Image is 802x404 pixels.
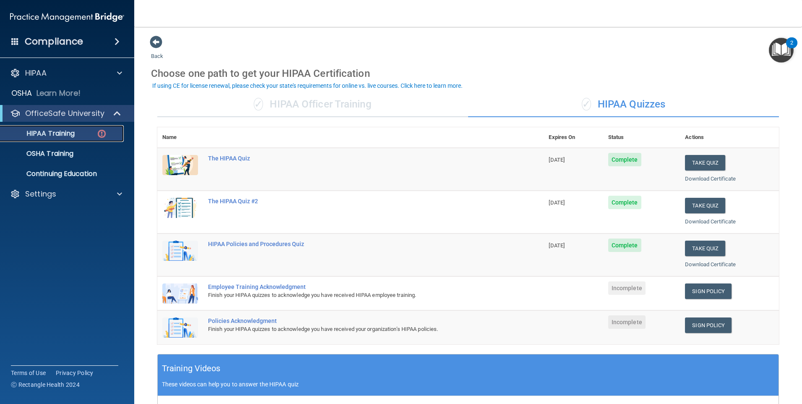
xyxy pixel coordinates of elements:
h4: Compliance [25,36,83,47]
span: Complete [608,239,641,252]
p: OfficeSafe University [25,108,104,118]
p: These videos can help you to answer the HIPAA quiz [162,381,774,388]
span: [DATE] [549,199,565,206]
a: Terms of Use [11,369,46,377]
p: OSHA Training [5,150,73,158]
span: Incomplete [608,281,646,295]
a: HIPAA [10,68,122,78]
a: Download Certificate [685,261,736,268]
th: Actions [680,127,779,148]
th: Name [157,127,203,148]
img: danger-circle.6113f641.png [96,129,107,139]
a: Sign Policy [685,283,732,299]
div: 2 [790,43,793,54]
p: Continuing Education [5,170,120,178]
span: ✓ [254,98,263,110]
button: Open Resource Center, 2 new notifications [769,38,794,63]
div: Finish your HIPAA quizzes to acknowledge you have received HIPAA employee training. [208,290,502,300]
span: Complete [608,196,641,209]
th: Status [603,127,680,148]
div: Policies Acknowledgment [208,317,502,324]
div: Employee Training Acknowledgment [208,283,502,290]
div: HIPAA Quizzes [468,92,779,117]
a: Settings [10,189,122,199]
div: The HIPAA Quiz #2 [208,198,502,205]
div: If using CE for license renewal, please check your state's requirements for online vs. live cours... [152,83,463,89]
a: Back [151,43,163,59]
p: OSHA [11,88,32,98]
div: The HIPAA Quiz [208,155,502,162]
a: Sign Policy [685,317,732,333]
button: If using CE for license renewal, please check your state's requirements for online vs. live cours... [151,81,464,90]
p: HIPAA Training [5,129,75,138]
button: Take Quiz [685,241,725,256]
div: HIPAA Officer Training [157,92,468,117]
a: Privacy Policy [56,369,94,377]
span: Incomplete [608,315,646,329]
div: Finish your HIPAA quizzes to acknowledge you have received your organization’s HIPAA policies. [208,324,502,334]
div: Choose one path to get your HIPAA Certification [151,61,785,86]
button: Take Quiz [685,198,725,213]
span: Ⓒ Rectangle Health 2024 [11,380,80,389]
div: HIPAA Policies and Procedures Quiz [208,241,502,247]
a: Download Certificate [685,218,736,225]
iframe: Drift Widget Chat Controller [760,346,792,378]
img: PMB logo [10,9,124,26]
p: Learn More! [36,88,81,98]
th: Expires On [544,127,603,148]
p: HIPAA [25,68,47,78]
span: [DATE] [549,157,565,163]
span: Complete [608,153,641,166]
p: Settings [25,189,56,199]
a: Download Certificate [685,176,736,182]
button: Take Quiz [685,155,725,171]
a: OfficeSafe University [10,108,122,118]
h5: Training Videos [162,361,221,376]
span: ✓ [582,98,591,110]
span: [DATE] [549,242,565,249]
